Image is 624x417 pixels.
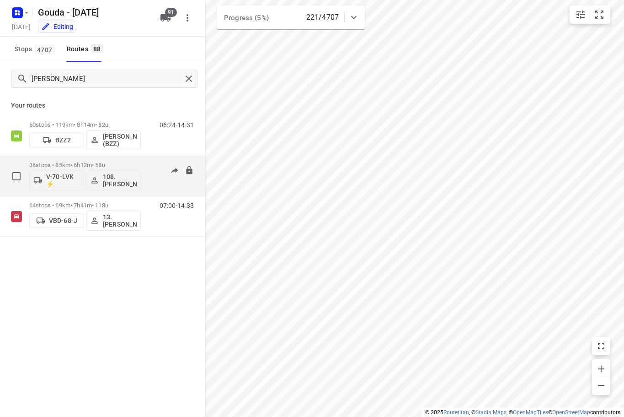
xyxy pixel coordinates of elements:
[185,166,194,176] button: Lock route
[29,133,84,147] button: BZZ2
[29,162,141,168] p: 36 stops • 85km • 6h12m • 58u
[7,167,26,185] span: Select
[46,173,80,188] p: V-70-LVK ⚡
[8,22,34,32] h5: [DATE]
[156,9,175,27] button: 91
[11,101,194,110] p: Your routes
[49,217,77,224] p: VBD-68-J
[570,5,610,24] div: small contained button group
[571,5,590,24] button: Map settings
[475,409,507,416] a: Stadia Maps
[29,213,84,228] button: VBD-68-J
[443,409,469,416] a: Routetitan
[32,72,182,86] input: Search routes
[86,130,141,150] button: [PERSON_NAME] (BZZ)
[55,136,71,144] p: BZZ2
[224,14,269,22] span: Progress (5%)
[29,121,141,128] p: 50 stops • 119km • 8h14m • 82u
[67,43,106,55] div: Routes
[590,5,608,24] button: Fit zoom
[86,211,141,231] button: 13. [PERSON_NAME]
[425,409,620,416] li: © 2025 , © , © © contributors
[160,202,194,209] p: 07:00-14:33
[91,44,103,53] span: 88
[165,162,184,180] button: Send to driver
[34,5,153,20] h5: Gouda - [DATE]
[103,133,137,147] p: [PERSON_NAME] (BZZ)
[165,8,177,17] span: 91
[103,213,137,228] p: 13. [PERSON_NAME]
[306,12,339,23] p: 221/4707
[15,43,58,55] span: Stops
[41,22,73,31] div: Editing
[86,170,141,190] button: 108.[PERSON_NAME]
[29,202,141,209] p: 64 stops • 69km • 7h41m • 118u
[178,9,197,27] button: More
[103,173,137,188] p: 108.[PERSON_NAME]
[160,121,194,129] p: 06:24-14:31
[29,170,84,190] button: V-70-LVK ⚡
[217,5,365,29] div: Progress (5%)221/4707
[513,409,548,416] a: OpenMapTiles
[35,45,55,54] span: 4707
[552,409,590,416] a: OpenStreetMap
